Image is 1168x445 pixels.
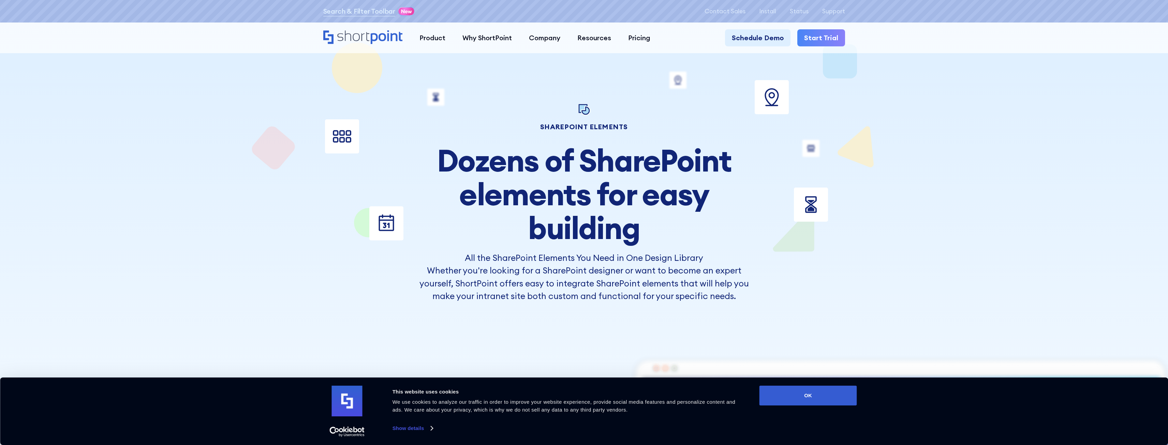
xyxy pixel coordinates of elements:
h3: All the SharePoint Elements You Need in One Design Library [415,252,753,265]
a: Status [790,8,809,15]
div: Resources [577,33,611,43]
img: logo [332,386,363,416]
a: Usercentrics Cookiebot - opens in a new window [317,427,377,437]
a: Show details [393,423,433,433]
a: Why ShortPoint [454,29,520,46]
h2: Dozens of SharePoint elements for easy building [415,144,753,245]
a: Support [822,8,845,15]
a: Start Trial [797,29,845,46]
div: Product [419,33,445,43]
a: Company [520,29,569,46]
a: Resources [569,29,620,46]
h1: SHAREPOINT ELEMENTS [415,124,753,130]
span: We use cookies to analyze our traffic in order to improve your website experience, provide social... [393,399,736,413]
div: Company [529,33,560,43]
a: Product [411,29,454,46]
a: Schedule Demo [725,29,790,46]
a: Search & Filter Toolbar [323,6,395,16]
a: Contact Sales [705,8,745,15]
div: This website uses cookies [393,388,744,396]
a: Install [759,8,776,15]
button: OK [759,386,857,405]
a: Pricing [620,29,659,46]
a: Home [323,30,403,45]
div: Why ShortPoint [462,33,512,43]
p: Whether you're looking for a SharePoint designer or want to become an expert yourself, ShortPoint... [415,264,753,303]
div: Pricing [628,33,650,43]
